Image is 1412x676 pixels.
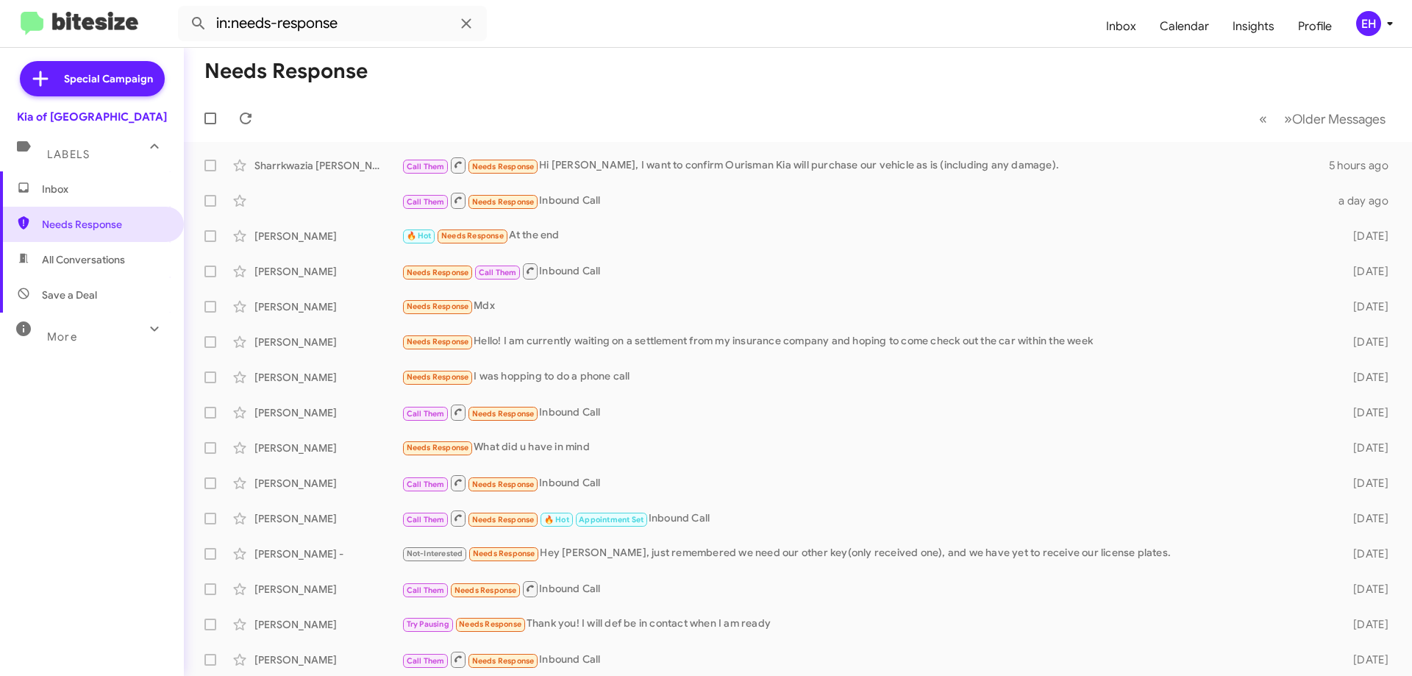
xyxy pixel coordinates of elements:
div: Hello! I am currently waiting on a settlement from my insurance company and hoping to come check ... [402,333,1330,350]
span: Call Them [407,197,445,207]
div: Sharrkwazia [PERSON_NAME] [254,158,402,173]
div: [DATE] [1330,370,1400,385]
span: Call Them [407,480,445,489]
div: Inbound Call [402,650,1330,669]
div: [PERSON_NAME] [254,335,402,349]
span: Needs Response [472,480,535,489]
div: Inbound Call [402,474,1330,492]
span: Needs Response [459,619,521,629]
span: Needs Response [472,409,535,419]
div: [DATE] [1330,264,1400,279]
div: [PERSON_NAME] - [254,547,402,561]
div: [DATE] [1330,299,1400,314]
span: Needs Response [472,656,535,666]
span: » [1284,110,1292,128]
span: Needs Response [472,197,535,207]
span: Needs Response [407,337,469,346]
span: Needs Response [407,443,469,452]
span: Call Them [407,586,445,595]
div: [PERSON_NAME] [254,229,402,243]
div: [PERSON_NAME] [254,652,402,667]
button: Previous [1250,104,1276,134]
div: [PERSON_NAME] [254,617,402,632]
div: [PERSON_NAME] [254,582,402,597]
span: Try Pausing [407,619,449,629]
span: Needs Response [472,162,535,171]
div: Inbound Call [402,509,1330,527]
div: [DATE] [1330,617,1400,632]
span: Needs Response [407,268,469,277]
a: Profile [1286,5,1344,48]
div: [PERSON_NAME] [254,299,402,314]
div: Inbound Call [402,262,1330,280]
h1: Needs Response [204,60,368,83]
div: Inbound Call [402,191,1330,210]
div: [DATE] [1330,547,1400,561]
div: [DATE] [1330,335,1400,349]
div: At the end [402,227,1330,244]
span: Needs Response [473,549,535,558]
span: 🔥 Hot [544,515,569,524]
div: Inbound Call [402,403,1330,421]
div: [PERSON_NAME] [254,441,402,455]
span: Save a Deal [42,288,97,302]
span: Needs Response [407,372,469,382]
div: [DATE] [1330,476,1400,491]
span: Not-Interested [407,549,463,558]
nav: Page navigation example [1251,104,1394,134]
div: [DATE] [1330,405,1400,420]
div: I was hopping to do a phone call [402,369,1330,385]
a: Special Campaign [20,61,165,96]
div: Inbound Call [402,580,1330,598]
div: [PERSON_NAME] [254,405,402,420]
span: Needs Response [454,586,517,595]
div: Thank you! I will def be in contact when I am ready [402,616,1330,633]
div: Kia of [GEOGRAPHIC_DATA] [17,110,167,124]
input: Search [178,6,487,41]
div: Hey [PERSON_NAME], just remembered we need our other key(only received one), and we have yet to r... [402,545,1330,562]
div: [DATE] [1330,582,1400,597]
span: Needs Response [42,217,167,232]
div: [PERSON_NAME] [254,264,402,279]
div: Mdx [402,298,1330,315]
div: EH [1356,11,1381,36]
div: Hi [PERSON_NAME], I want to confirm Ourisman Kia will purchase our vehicle as is (including any d... [402,156,1329,174]
span: Inbox [42,182,167,196]
div: [PERSON_NAME] [254,476,402,491]
span: Appointment Set [579,515,643,524]
div: [PERSON_NAME] [254,511,402,526]
button: EH [1344,11,1396,36]
span: Labels [47,148,90,161]
span: Special Campaign [64,71,153,86]
span: All Conversations [42,252,125,267]
a: Inbox [1094,5,1148,48]
div: [PERSON_NAME] [254,370,402,385]
span: Call Them [407,515,445,524]
button: Next [1275,104,1394,134]
span: Needs Response [472,515,535,524]
span: Needs Response [441,231,504,241]
div: What did u have in mind [402,439,1330,456]
div: [DATE] [1330,652,1400,667]
div: [DATE] [1330,229,1400,243]
span: Needs Response [407,302,469,311]
span: « [1259,110,1267,128]
span: Call Them [479,268,517,277]
span: Call Them [407,409,445,419]
div: a day ago [1330,193,1400,208]
div: 5 hours ago [1329,158,1400,173]
div: [DATE] [1330,441,1400,455]
span: Call Them [407,162,445,171]
span: More [47,330,77,344]
div: [DATE] [1330,511,1400,526]
span: Older Messages [1292,111,1386,127]
span: Call Them [407,656,445,666]
a: Insights [1221,5,1286,48]
a: Calendar [1148,5,1221,48]
span: 🔥 Hot [407,231,432,241]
